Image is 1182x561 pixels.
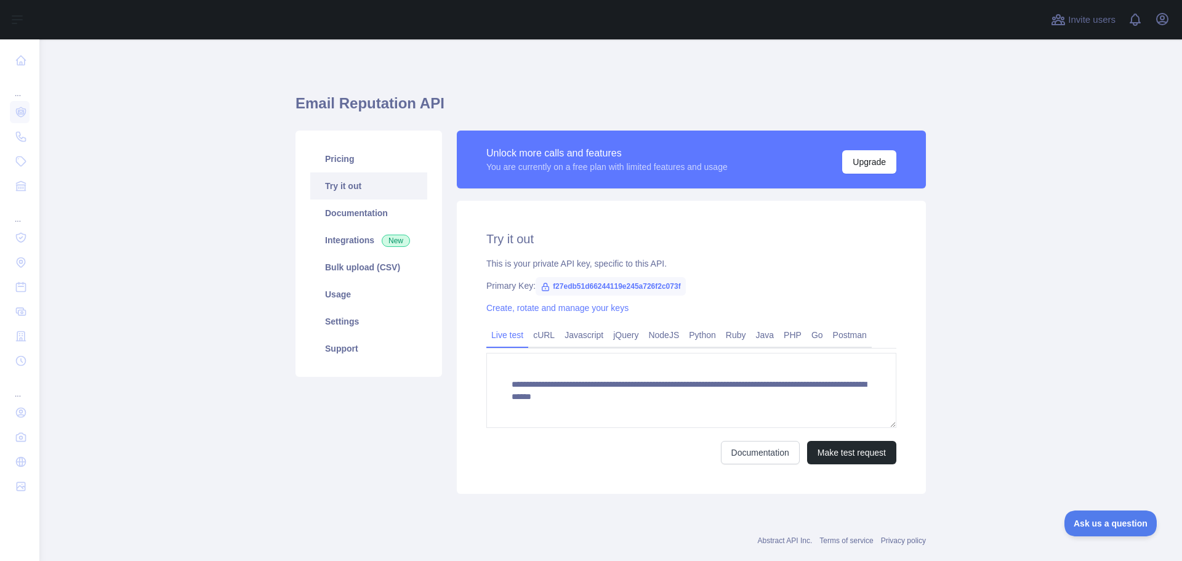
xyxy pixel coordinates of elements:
[10,74,30,99] div: ...
[295,94,926,123] h1: Email Reputation API
[721,325,751,345] a: Ruby
[486,303,629,313] a: Create, rotate and manage your keys
[486,146,728,161] div: Unlock more calls and features
[721,441,800,464] a: Documentation
[806,325,828,345] a: Go
[528,325,560,345] a: cURL
[819,536,873,545] a: Terms of service
[10,200,30,224] div: ...
[758,536,813,545] a: Abstract API Inc.
[779,325,806,345] a: PHP
[751,325,779,345] a: Java
[310,200,427,227] a: Documentation
[560,325,608,345] a: Javascript
[684,325,721,345] a: Python
[643,325,684,345] a: NodeJS
[536,277,686,296] span: f27edb51d66244119e245a726f2c073f
[486,230,896,248] h2: Try it out
[807,441,896,464] button: Make test request
[310,145,427,172] a: Pricing
[486,280,896,292] div: Primary Key:
[828,325,872,345] a: Postman
[1064,511,1157,536] iframe: Toggle Customer Support
[10,374,30,399] div: ...
[881,536,926,545] a: Privacy policy
[310,335,427,362] a: Support
[310,308,427,335] a: Settings
[486,161,728,173] div: You are currently on a free plan with limited features and usage
[310,227,427,254] a: Integrations New
[1048,10,1118,30] button: Invite users
[310,172,427,200] a: Try it out
[608,325,643,345] a: jQuery
[486,257,896,270] div: This is your private API key, specific to this API.
[310,281,427,308] a: Usage
[842,150,896,174] button: Upgrade
[382,235,410,247] span: New
[486,325,528,345] a: Live test
[1068,13,1116,27] span: Invite users
[310,254,427,281] a: Bulk upload (CSV)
